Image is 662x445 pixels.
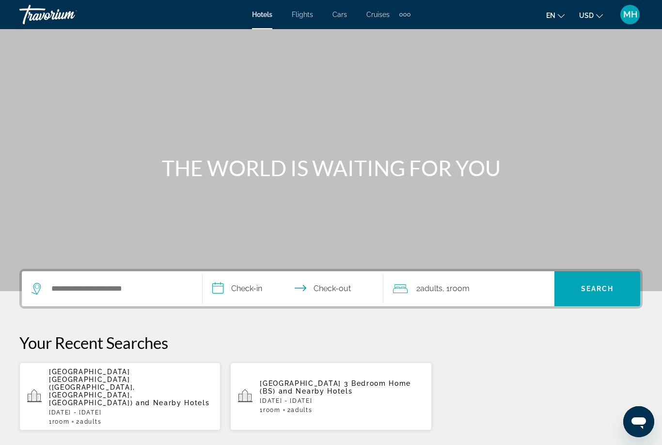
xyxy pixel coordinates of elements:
button: User Menu [617,4,643,25]
iframe: Button to launch messaging window [623,406,654,437]
span: 2 [76,418,101,425]
span: Room [450,284,470,293]
span: Adults [80,418,101,425]
span: 1 [49,418,69,425]
span: Room [263,407,281,413]
h1: THE WORLD IS WAITING FOR YOU [149,155,513,181]
button: Search [554,271,640,306]
span: 2 [416,282,442,296]
span: Adults [291,407,312,413]
span: [GEOGRAPHIC_DATA] [GEOGRAPHIC_DATA] ([GEOGRAPHIC_DATA], [GEOGRAPHIC_DATA], [GEOGRAPHIC_DATA]) [49,368,135,407]
span: Room [52,418,70,425]
a: Cruises [366,11,390,18]
span: [GEOGRAPHIC_DATA] 3 Bedroom Home (BS) [260,379,411,395]
button: [GEOGRAPHIC_DATA] [GEOGRAPHIC_DATA] ([GEOGRAPHIC_DATA], [GEOGRAPHIC_DATA], [GEOGRAPHIC_DATA]) and... [19,362,221,431]
span: en [546,12,555,19]
a: Flights [292,11,313,18]
a: Travorium [19,2,116,27]
span: , 1 [442,282,470,296]
p: [DATE] - [DATE] [49,409,213,416]
span: 1 [260,407,280,413]
div: Search widget [22,271,640,306]
p: Your Recent Searches [19,333,643,352]
button: Check in and out dates [203,271,383,306]
span: and Nearby Hotels [136,399,210,407]
button: Change language [546,8,565,22]
span: MH [623,10,637,19]
p: [DATE] - [DATE] [260,397,424,404]
span: Search [581,285,614,293]
button: Extra navigation items [399,7,410,22]
span: 2 [287,407,313,413]
span: USD [579,12,594,19]
button: Travelers: 2 adults, 0 children [383,271,554,306]
a: Cars [332,11,347,18]
span: and Nearby Hotels [279,387,353,395]
a: Hotels [252,11,272,18]
span: Adults [420,284,442,293]
button: Change currency [579,8,603,22]
button: [GEOGRAPHIC_DATA] 3 Bedroom Home (BS) and Nearby Hotels[DATE] - [DATE]1Room2Adults [230,362,431,431]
